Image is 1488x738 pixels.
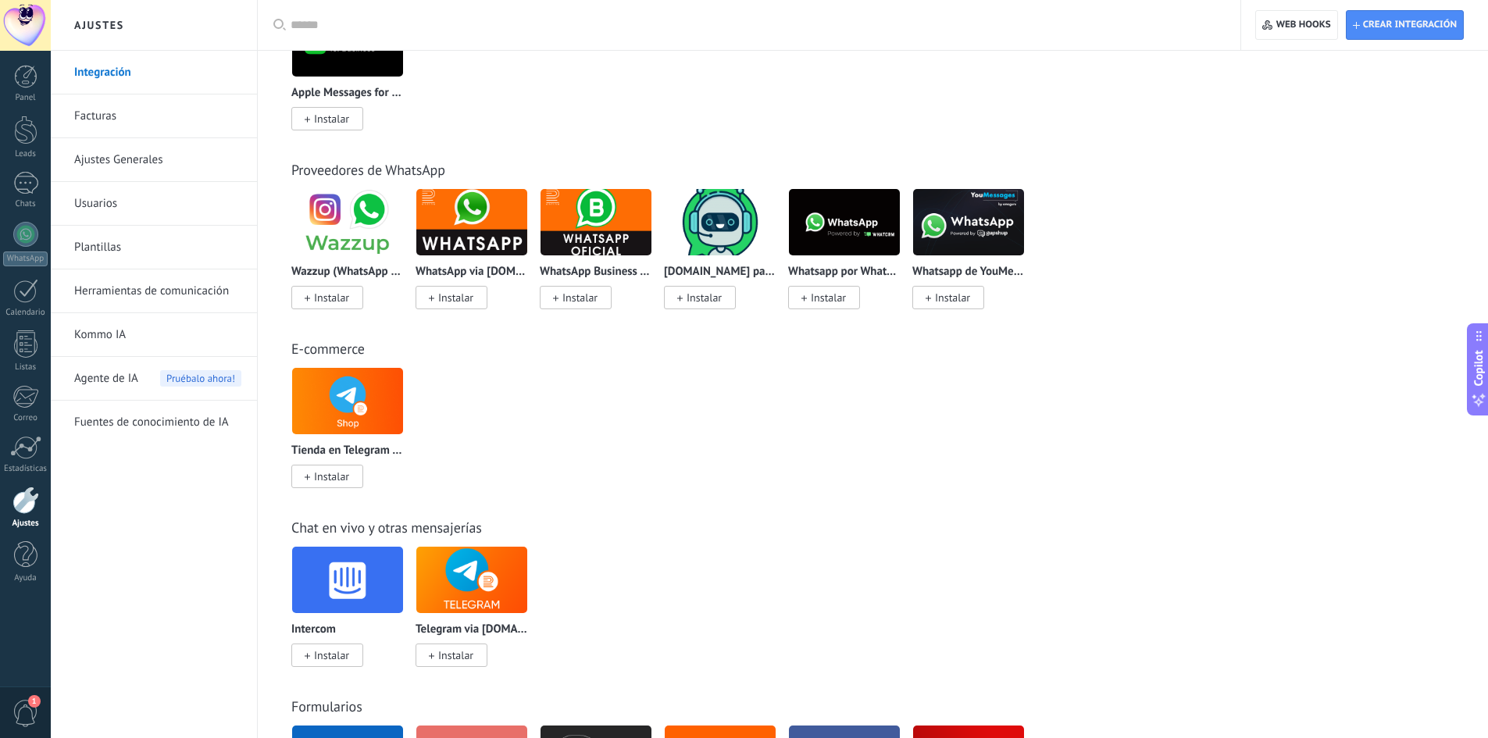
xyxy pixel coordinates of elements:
p: WhatsApp Business API ([GEOGRAPHIC_DATA]) via [DOMAIN_NAME] [540,266,652,279]
div: Wazzup (WhatsApp & Instagram) [291,188,416,328]
a: Proveedores de WhatsApp [291,161,445,179]
span: Instalar [314,291,349,305]
li: Fuentes de conocimiento de IA [51,401,257,444]
p: Telegram via [DOMAIN_NAME] [416,623,528,636]
div: Apple Messages for Business [291,9,416,149]
div: Listas [3,362,48,373]
img: logo_main.png [913,184,1024,260]
li: Agente de IA [51,357,257,401]
img: logo_main.png [292,184,403,260]
img: logo_main.png [416,542,527,618]
a: Formularios [291,697,362,715]
p: Whatsapp por Whatcrm y Telphin [788,266,901,279]
p: [DOMAIN_NAME] para WhatsApp [664,266,776,279]
div: Correo [3,413,48,423]
li: Integración [51,51,257,94]
li: Plantillas [51,226,257,269]
span: 1 [28,695,41,708]
a: Facturas [74,94,241,138]
p: Whatsapp de YouMessages [912,266,1025,279]
a: Agente de IAPruébalo ahora! [74,357,241,401]
p: Tienda en Telegram via [DOMAIN_NAME] [291,444,404,458]
img: logo_main.png [292,542,403,618]
p: Intercom [291,623,336,636]
li: Kommo IA [51,313,257,357]
span: Instalar [562,291,598,305]
a: Fuentes de conocimiento de IA [74,401,241,444]
div: Ajustes [3,519,48,529]
img: logo_main.png [665,184,776,260]
div: Telegram via Radist.Online [416,546,540,686]
p: Apple Messages for Business [291,87,404,100]
span: Instalar [314,469,349,483]
span: Instalar [811,291,846,305]
button: Web hooks [1255,10,1337,40]
a: E-commerce [291,340,365,358]
div: Estadísticas [3,464,48,474]
li: Ajustes Generales [51,138,257,182]
li: Facturas [51,94,257,138]
div: Whatsapp de YouMessages [912,188,1037,328]
a: Integración [74,51,241,94]
div: Leads [3,149,48,159]
span: Instalar [935,291,970,305]
div: Tienda en Telegram via Radist.Online [291,367,416,507]
span: Instalar [438,648,473,662]
div: Panel [3,93,48,103]
a: Kommo IA [74,313,241,357]
a: Usuarios [74,182,241,226]
div: Calendario [3,308,48,318]
a: Herramientas de comunicación [74,269,241,313]
img: logo_main.png [789,184,900,260]
p: Wazzup (WhatsApp & Instagram) [291,266,404,279]
span: Web hooks [1276,19,1331,31]
div: ChatArchitect.com para WhatsApp [664,188,788,328]
div: WhatsApp Business API (WABA) via Radist.Online [540,188,664,328]
div: Intercom [291,546,416,686]
li: Usuarios [51,182,257,226]
div: Whatsapp por Whatcrm y Telphin [788,188,912,328]
a: Plantillas [74,226,241,269]
span: Agente de IA [74,357,138,401]
div: Ayuda [3,573,48,583]
div: Chats [3,199,48,209]
img: logo_main.png [541,184,651,260]
span: Copilot [1471,350,1486,386]
img: logo_main.png [292,363,403,439]
a: Chat en vivo y otras mensajerías [291,519,482,537]
button: Crear integración [1346,10,1464,40]
img: logo_main.png [416,184,527,260]
div: WhatsApp via Radist.Online [416,188,540,328]
div: WhatsApp [3,251,48,266]
span: Instalar [314,112,349,126]
span: Instalar [438,291,473,305]
a: Ajustes Generales [74,138,241,182]
span: Pruébalo ahora! [160,370,241,387]
span: Instalar [687,291,722,305]
li: Herramientas de comunicación [51,269,257,313]
span: Instalar [314,648,349,662]
span: Crear integración [1363,19,1457,31]
p: WhatsApp via [DOMAIN_NAME] [416,266,528,279]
